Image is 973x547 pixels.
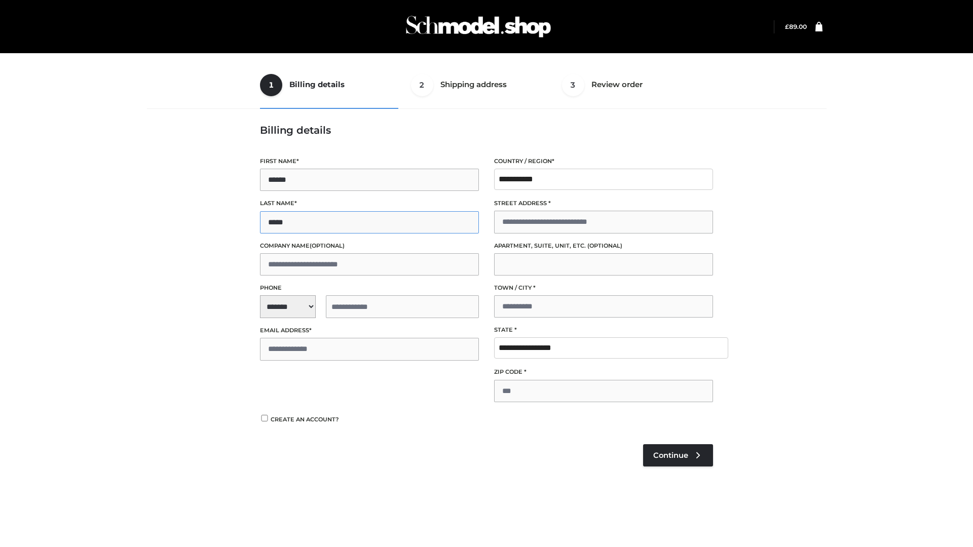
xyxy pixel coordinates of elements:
bdi: 89.00 [785,23,807,30]
span: £ [785,23,789,30]
input: Create an account? [260,415,269,421]
a: £89.00 [785,23,807,30]
label: Street address [494,199,713,208]
label: ZIP Code [494,367,713,377]
label: Town / City [494,283,713,293]
span: (optional) [587,242,622,249]
label: State [494,325,713,335]
h3: Billing details [260,124,713,136]
label: Apartment, suite, unit, etc. [494,241,713,251]
label: First name [260,157,479,166]
label: Country / Region [494,157,713,166]
label: Email address [260,326,479,335]
label: Phone [260,283,479,293]
span: Continue [653,451,688,460]
span: (optional) [310,242,345,249]
label: Company name [260,241,479,251]
img: Schmodel Admin 964 [402,7,554,47]
label: Last name [260,199,479,208]
a: Continue [643,444,713,466]
span: Create an account? [271,416,339,423]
